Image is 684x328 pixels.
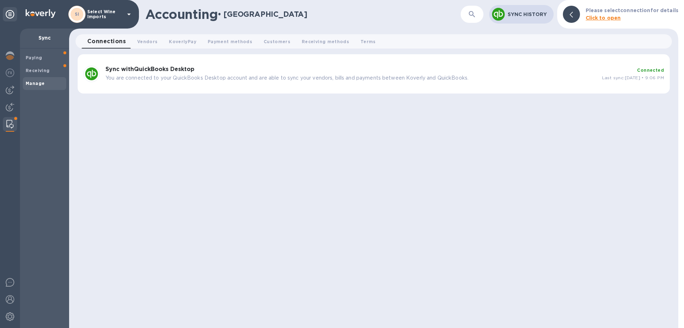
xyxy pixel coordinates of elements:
[26,9,56,18] img: Logo
[302,38,349,45] span: Receiving methods
[602,75,664,80] span: Last sync: [DATE] • 9:06 PM
[264,38,290,45] span: Customers
[26,34,63,41] p: Sync
[26,55,42,60] b: Paying
[105,74,596,82] p: You are connected to your QuickBooks Desktop account and are able to sync your vendors, bills and...
[218,10,307,19] h2: • [GEOGRAPHIC_DATA]
[208,38,252,45] span: Payment methods
[105,66,195,72] b: Sync with QuickBooks Desktop
[26,68,50,73] b: Receiving
[3,7,17,21] div: Unpin categories
[137,38,157,45] span: Vendors
[508,11,548,18] p: Sync History
[26,81,45,86] b: Manage
[637,67,664,73] b: Connected
[145,7,218,22] h1: Accounting
[361,38,376,45] span: Terms
[87,36,126,46] span: Connections
[6,69,14,77] img: Foreign exchange
[169,38,196,45] span: KoverlyPay
[75,11,79,17] b: SI
[586,7,679,13] b: Please select connection for details
[87,9,123,19] p: Select Wine Imports
[586,15,621,21] b: Click to open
